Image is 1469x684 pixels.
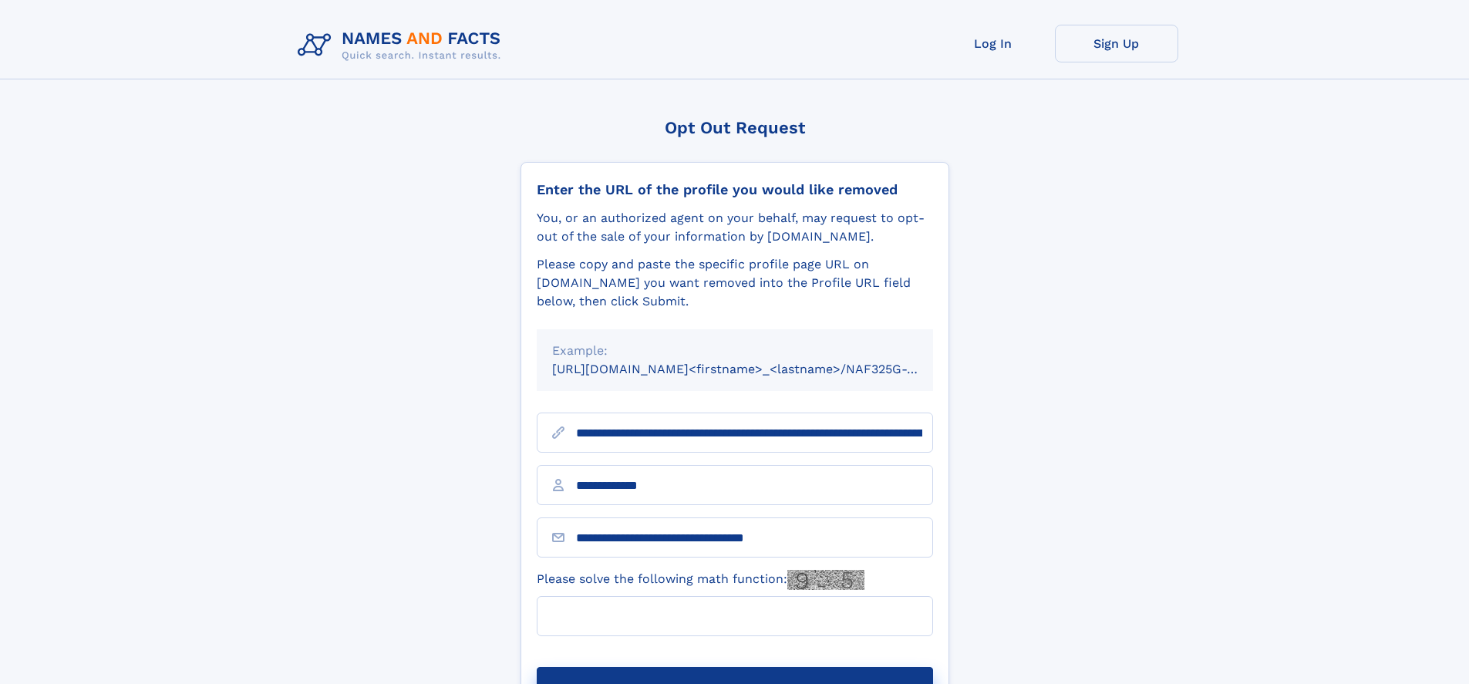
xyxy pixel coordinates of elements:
[291,25,514,66] img: Logo Names and Facts
[537,570,864,590] label: Please solve the following math function:
[1055,25,1178,62] a: Sign Up
[537,255,933,311] div: Please copy and paste the specific profile page URL on [DOMAIN_NAME] you want removed into the Pr...
[552,342,918,360] div: Example:
[537,209,933,246] div: You, or an authorized agent on your behalf, may request to opt-out of the sale of your informatio...
[537,181,933,198] div: Enter the URL of the profile you would like removed
[932,25,1055,62] a: Log In
[521,118,949,137] div: Opt Out Request
[552,362,962,376] small: [URL][DOMAIN_NAME]<firstname>_<lastname>/NAF325G-xxxxxxxx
